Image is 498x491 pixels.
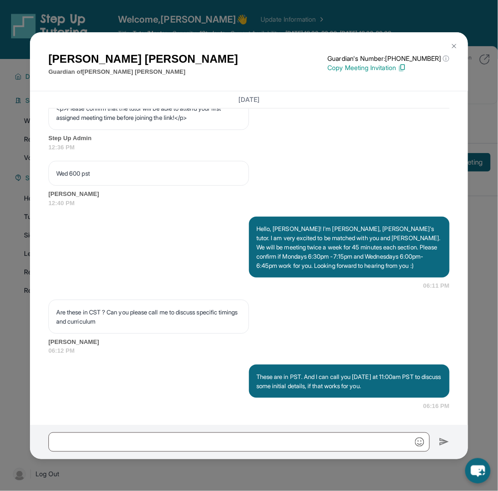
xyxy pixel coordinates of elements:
p: Guardian's Number: [PHONE_NUMBER] [328,54,450,63]
span: ⓘ [443,54,450,63]
p: Guardian of [PERSON_NAME] [PERSON_NAME] [48,67,238,77]
span: 12:40 PM [48,199,450,208]
span: 06:16 PM [423,402,450,411]
img: Close Icon [451,42,458,50]
img: Copy Icon [398,64,406,72]
span: 06:11 PM [423,281,450,290]
span: 12:36 PM [48,143,450,152]
p: Copy Meeting Invitation [328,63,450,72]
button: chat-button [465,458,491,484]
img: Emoji [415,438,424,447]
h3: [DATE] [48,95,450,104]
span: 06:12 PM [48,346,450,355]
p: Wed 600 pst [56,169,241,178]
h1: [PERSON_NAME] [PERSON_NAME] [48,51,238,67]
span: [PERSON_NAME] [48,189,450,199]
span: Step Up Admin [48,134,450,143]
span: [PERSON_NAME] [48,337,450,347]
p: These are in PST. And I can call you [DATE] at 11:00am PST to discuss some initial details, if th... [256,372,442,390]
p: Hello, [PERSON_NAME]! I'm [PERSON_NAME], [PERSON_NAME]'s tutor. I am very excited to be matched w... [256,224,442,270]
p: <p>Please confirm that the tutor will be able to attend your first assigned meeting time before j... [56,104,241,122]
img: Send icon [439,437,450,448]
p: Are these in CST ? Can you please call me to discuss specific timings and curriculum [56,308,241,326]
